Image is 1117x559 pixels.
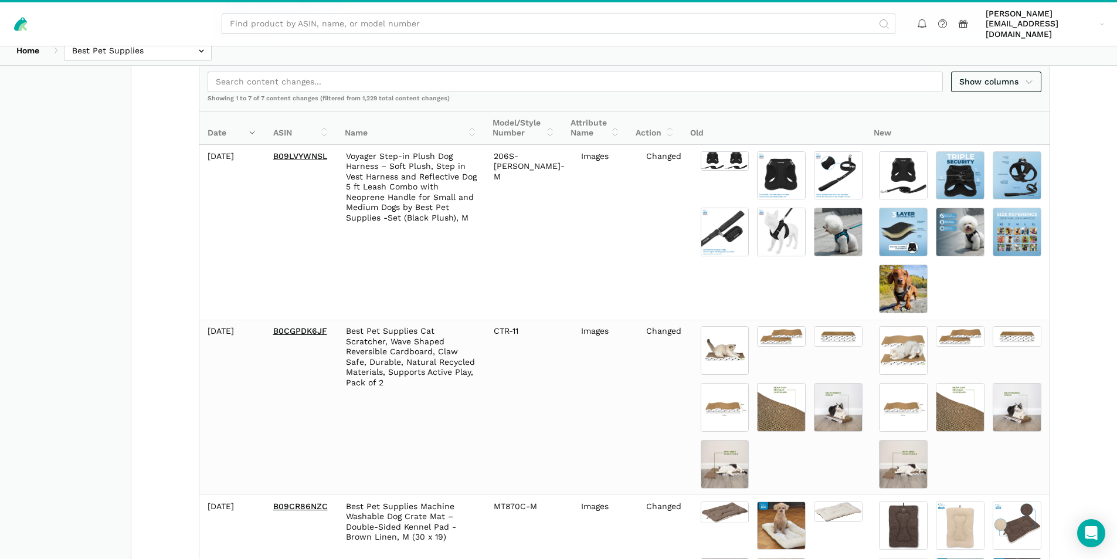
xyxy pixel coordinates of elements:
th: ASIN: activate to sort column ascending [265,111,337,145]
img: 71YvTOP6rHL.jpg [701,208,749,256]
th: Date: activate to sort column ascending [199,111,265,145]
img: 41h7aFC4U3L.jpg [701,151,749,171]
input: Search content changes... [208,72,943,92]
img: 717ZneAzkiL.jpg [936,151,984,200]
img: 61uKDl6t9KL.jpg [993,326,1041,347]
td: Changed [638,320,692,495]
td: 206S-[PERSON_NAME]-M [485,145,573,320]
div: Showing 1 to 7 of 7 content changes (filtered from 1,229 total content changes) [199,94,1050,111]
img: 71wTJkotRKL.jpg [879,326,928,375]
th: Action: activate to sort column ascending [627,111,682,145]
img: 71xlBaQ-MfL.jpg [993,383,1041,432]
img: 71xlBaQ-MfL.jpg [814,383,863,432]
img: 61oIbgxrVeL.jpg [879,383,928,432]
td: [DATE] [199,145,265,320]
span: Show columns [959,76,1033,88]
img: 81mE9i7iq1L.jpg [701,502,749,523]
img: 71zeh40GgpL.jpg [814,208,863,256]
img: 71QawHyEhpL.jpg [701,326,749,375]
th: Name: activate to sort column ascending [337,111,484,145]
img: 71fYYum72pL.jpg [879,208,928,256]
th: Model/Style Number: activate to sort column ascending [484,111,562,145]
img: 61uKDl6t9KL.jpg [814,326,863,347]
a: Home [8,40,47,60]
img: 61qhW0xnaSL.jpg [757,151,806,200]
img: 81mq-dDSnNL.jpg [936,383,984,432]
div: Open Intercom Messenger [1077,519,1105,547]
input: Find product by ASIN, name, or model number [222,13,895,34]
img: 61nb2e9XJzL.jpg [993,502,1041,550]
a: Show columns [951,72,1041,92]
span: [PERSON_NAME][EMAIL_ADDRESS][DOMAIN_NAME] [986,9,1096,40]
td: [DATE] [199,320,265,495]
img: 71uhtLghUxL.jpg [936,208,984,256]
img: 61GyJPi9KjL.jpg [936,502,984,550]
td: Voyager Step-in Plush Dog Harness – Soft Plush, Step in Vest Harness and Reflective Dog 5 ft Leas... [338,145,485,320]
th: New [865,111,1049,145]
td: Images [573,320,638,495]
td: Best Pet Supplies Cat Scratcher, Wave Shaped Reversible Cardboard, Claw Safe, Durable, Natural Re... [338,320,485,495]
a: B09CR86NZC [273,502,328,511]
td: Changed [638,145,692,320]
img: 71KfrAKGmYL.jpg [993,151,1041,200]
img: 51+JLIJQv2L.jpg [757,208,806,256]
td: CTR-11 [485,320,573,495]
img: 712l7NUiVmL.jpg [879,440,928,489]
img: 712l7NUiVmL.jpg [701,440,749,489]
a: B0CGPDK6JF [273,326,327,336]
img: 71QotDqk1YL.jpg [879,502,928,550]
img: 61oIbgxrVeL.jpg [701,383,749,432]
img: 71-Z6-ctgRL.jpg [757,502,806,550]
img: 61wh6wI6cwL.jpg [814,502,863,522]
img: 81SB4KEM07L.jpg [993,208,1041,256]
input: Best Pet Supplies [64,40,212,60]
a: B09LVYWNSL [273,151,327,161]
a: [PERSON_NAME][EMAIL_ADDRESS][DOMAIN_NAME] [982,6,1109,42]
img: 71L2dAnS6YL.jpg [936,326,984,347]
img: 71L2dAnS6YL.jpg [757,326,806,347]
img: 81mq-dDSnNL.jpg [757,383,806,432]
td: Images [573,145,638,320]
img: 818W0IGSpAL.jpg [879,265,928,313]
img: 617w5Z5DbcL.jpg [879,151,928,200]
th: Attribute Name: activate to sort column ascending [562,111,627,145]
img: 61e5cQJOAIL.jpg [814,151,863,200]
th: Old [682,111,865,145]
